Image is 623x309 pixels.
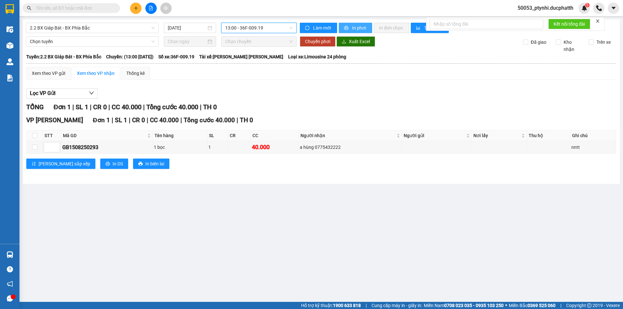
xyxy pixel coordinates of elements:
button: printerIn phơi [339,23,372,33]
span: 2.2 BX Giáp Bát - BX Phía Bắc [30,23,155,33]
span: | [200,103,202,111]
span: close [595,19,600,23]
span: Cung cấp máy in - giấy in: [372,302,422,309]
span: TH 0 [240,116,253,124]
span: Đơn 1 [93,116,110,124]
div: Xem theo VP gửi [32,70,65,77]
button: printerIn biên lai [133,159,169,169]
th: CR [228,130,250,141]
th: SL [207,130,228,141]
button: downloadXuất Excel [336,36,375,47]
span: TH 0 [203,103,217,111]
span: Người nhận [300,132,395,139]
span: Đơn 1 [54,103,71,111]
span: question-circle [7,266,13,272]
strong: 1900 633 818 [333,303,361,308]
span: sort-ascending [31,161,36,167]
span: In phơi [352,24,367,31]
span: Tổng cước 40.000 [146,103,198,111]
div: GB1508250293 [62,143,152,151]
span: Người gửi [404,132,465,139]
span: Chuyến: (13:00 [DATE]) [106,53,153,60]
span: aim [164,6,168,10]
button: Lọc VP Gửi [26,88,98,99]
img: warehouse-icon [6,58,13,65]
sup: 1 [585,3,590,7]
td: GB1508250293 [61,141,153,154]
button: Chuyển phơi [300,36,336,47]
span: | [180,116,182,124]
span: | [129,116,130,124]
button: syncLàm mới [300,23,337,33]
th: Ghi chú [570,130,616,141]
span: printer [105,161,110,167]
div: a hùng 0775432222 [300,144,401,151]
span: In DS [113,160,123,167]
div: Thống kê [126,70,145,77]
button: file-add [145,3,157,14]
span: Làm mới [313,24,332,31]
span: 50053_ptynhi.ducphatth [512,4,579,12]
input: Nhập số tổng đài [430,19,543,29]
span: Tài xế: [PERSON_NAME] [PERSON_NAME] [199,53,283,60]
input: 15/08/2025 [168,24,206,31]
span: [PERSON_NAME] sắp xếp [39,160,90,167]
span: download [342,39,346,44]
span: printer [344,26,349,31]
span: search [27,6,31,10]
span: Miền Nam [424,302,504,309]
img: solution-icon [6,75,13,81]
span: Kết nối tổng đài [554,20,585,28]
span: Chọn tuyến [30,37,155,46]
th: Tên hàng [153,130,207,141]
span: notification [7,281,13,287]
span: message [7,295,13,302]
span: Lọc VP Gửi [30,89,55,97]
span: TỔNG [26,103,44,111]
span: Mã GD [63,132,146,139]
span: CR 0 [132,116,145,124]
span: Loại xe: Limousine 24 phòng [288,53,346,60]
input: Chọn ngày [168,38,206,45]
strong: 0369 525 060 [528,303,556,308]
span: caret-down [611,5,617,11]
img: warehouse-icon [6,26,13,33]
th: Thu hộ [527,130,570,141]
span: | [72,103,74,111]
span: copyright [587,303,592,308]
img: warehouse-icon [6,42,13,49]
input: Tìm tên, số ĐT hoặc mã đơn [36,5,112,12]
img: icon-new-feature [581,5,587,11]
span: CC 40.000 [112,103,141,111]
div: 40.000 [252,143,298,152]
span: ⚪️ [505,304,507,307]
th: STT [43,130,61,141]
span: Trên xe [594,39,613,46]
span: Xuất Excel [349,38,370,45]
span: CC 40.000 [150,116,179,124]
span: | [143,103,145,111]
span: In biên lai [145,160,164,167]
span: | [108,103,110,111]
img: phone-icon [596,5,602,11]
div: Xem theo VP nhận [77,70,115,77]
span: printer [138,161,143,167]
span: | [237,116,238,124]
span: 1 [586,3,588,7]
span: | [112,116,113,124]
div: 1 [208,144,227,151]
button: Kết nối tổng đài [548,19,590,29]
span: Chọn chuyến [225,37,293,46]
span: bar-chart [416,26,421,31]
button: printerIn DS [100,159,128,169]
button: sort-ascending[PERSON_NAME] sắp xếp [26,159,95,169]
span: | [366,302,367,309]
span: CR 0 [93,103,107,111]
button: bar-chartThống kê [411,23,449,33]
span: Kho nhận [561,39,584,53]
button: In đơn chọn [374,23,409,33]
span: Hỗ trợ kỹ thuật: [301,302,361,309]
div: nntt [571,144,615,151]
div: 1 bọc [154,144,206,151]
span: VP [PERSON_NAME] [26,116,83,124]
